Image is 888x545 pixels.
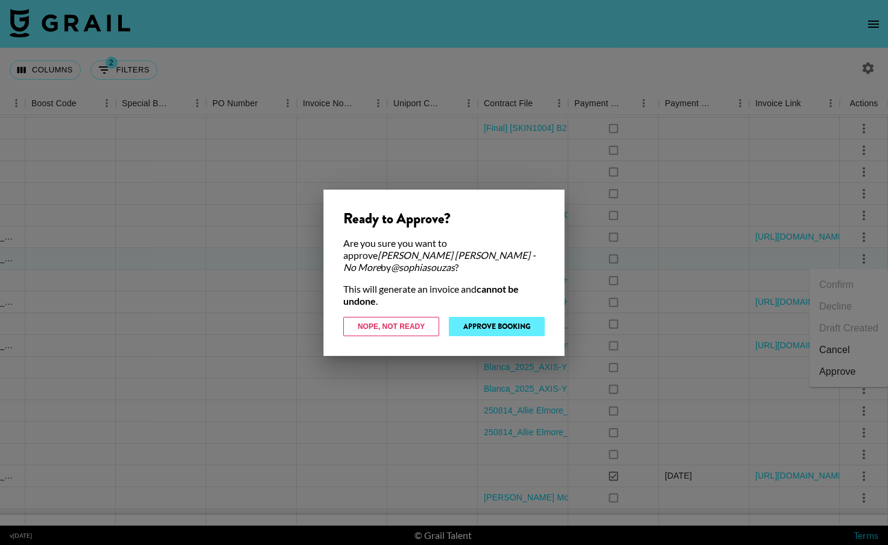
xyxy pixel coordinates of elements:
[343,283,545,307] div: This will generate an invoice and .
[343,209,545,228] div: Ready to Approve?
[391,261,455,273] em: @ sophiasouzas
[449,317,545,336] button: Approve Booking
[343,283,519,307] strong: cannot be undone
[343,237,545,273] div: Are you sure you want to approve by ?
[343,249,536,273] em: [PERSON_NAME] [PERSON_NAME] - No More
[343,317,439,336] button: Nope, Not Ready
